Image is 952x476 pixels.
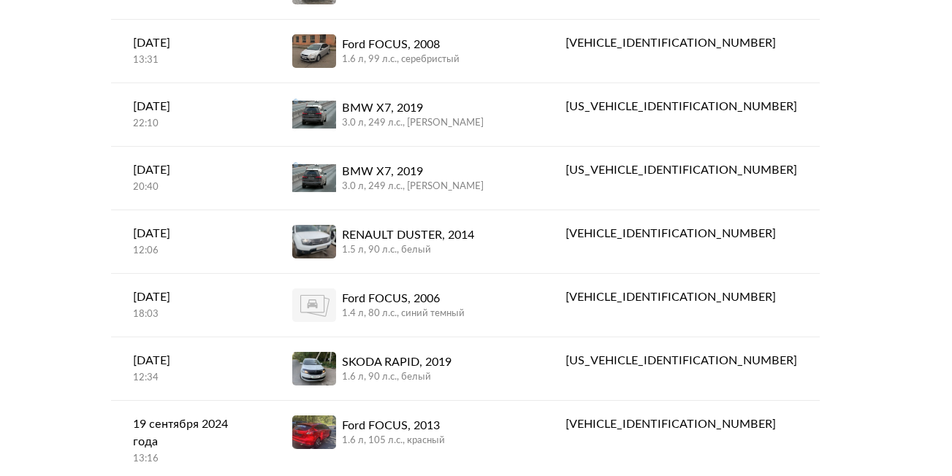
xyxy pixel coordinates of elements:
div: 1.6 л, 90 л.c., белый [342,371,452,384]
a: [US_VEHICLE_IDENTIFICATION_NUMBER] [544,83,819,130]
div: [VEHICLE_IDENTIFICATION_NUMBER] [566,415,797,433]
div: 13:31 [133,54,249,67]
a: SKODA RAPID, 20191.6 л, 90 л.c., белый [270,337,544,400]
div: [DATE] [133,225,249,242]
div: 3.0 л, 249 л.c., [PERSON_NAME] [342,180,484,193]
div: [US_VEHICLE_IDENTIFICATION_NUMBER] [566,352,797,369]
a: [VEHICLE_IDENTIFICATION_NUMBER] [544,401,819,448]
div: 1.6 л, 99 л.c., серебристый [342,53,460,66]
div: [DATE] [133,352,249,369]
div: 13:16 [133,453,249,466]
div: Ford FOCUS, 2008 [342,36,460,53]
div: RENAULT DUSTER, 2014 [342,226,474,244]
a: [VEHICLE_IDENTIFICATION_NUMBER] [544,274,819,320]
div: 22:10 [133,118,249,131]
div: 1.6 л, 105 л.c., красный [342,434,445,448]
div: BMW X7, 2019 [342,99,484,117]
div: 3.0 л, 249 л.c., [PERSON_NAME] [342,117,484,130]
div: [DATE] [133,98,249,115]
a: Ford FOCUS, 20061.4 л, 80 л.c., синий темный [270,274,544,337]
div: Ford FOCUS, 2006 [342,290,465,307]
div: [DATE] [133,161,249,179]
a: [US_VEHICLE_IDENTIFICATION_NUMBER] [544,337,819,384]
div: 12:06 [133,245,249,258]
a: RENAULT DUSTER, 20141.5 л, 90 л.c., белый [270,210,544,273]
a: [US_VEHICLE_IDENTIFICATION_NUMBER] [544,147,819,193]
a: Ford FOCUS, 20081.6 л, 99 л.c., серебристый [270,20,544,82]
div: [DATE] [133,288,249,306]
div: SKODA RAPID, 2019 [342,353,452,371]
div: 1.4 л, 80 л.c., синий темный [342,307,465,320]
div: [US_VEHICLE_IDENTIFICATION_NUMBER] [566,161,797,179]
div: 1.5 л, 90 л.c., белый [342,244,474,257]
div: 18:03 [133,308,249,321]
a: Ford FOCUS, 20131.6 л, 105 л.c., красный [270,401,544,464]
div: 19 сентября 2024 года [133,415,249,450]
a: BMW X7, 20193.0 л, 249 л.c., [PERSON_NAME] [270,83,544,146]
div: 12:34 [133,372,249,385]
div: 20:40 [133,181,249,194]
a: [DATE]13:31 [111,20,271,82]
a: [VEHICLE_IDENTIFICATION_NUMBER] [544,210,819,257]
a: [DATE]12:34 [111,337,271,399]
div: [US_VEHICLE_IDENTIFICATION_NUMBER] [566,98,797,115]
a: [DATE]18:03 [111,274,271,336]
div: Ford FOCUS, 2013 [342,417,445,434]
a: [DATE]22:10 [111,83,271,145]
div: [VEHICLE_IDENTIFICATION_NUMBER] [566,288,797,306]
a: BMW X7, 20193.0 л, 249 л.c., [PERSON_NAME] [270,147,544,210]
div: BMW X7, 2019 [342,163,484,180]
a: [DATE]12:06 [111,210,271,272]
div: [VEHICLE_IDENTIFICATION_NUMBER] [566,225,797,242]
div: [DATE] [133,34,249,52]
div: [VEHICLE_IDENTIFICATION_NUMBER] [566,34,797,52]
a: [VEHICLE_IDENTIFICATION_NUMBER] [544,20,819,66]
a: [DATE]20:40 [111,147,271,209]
